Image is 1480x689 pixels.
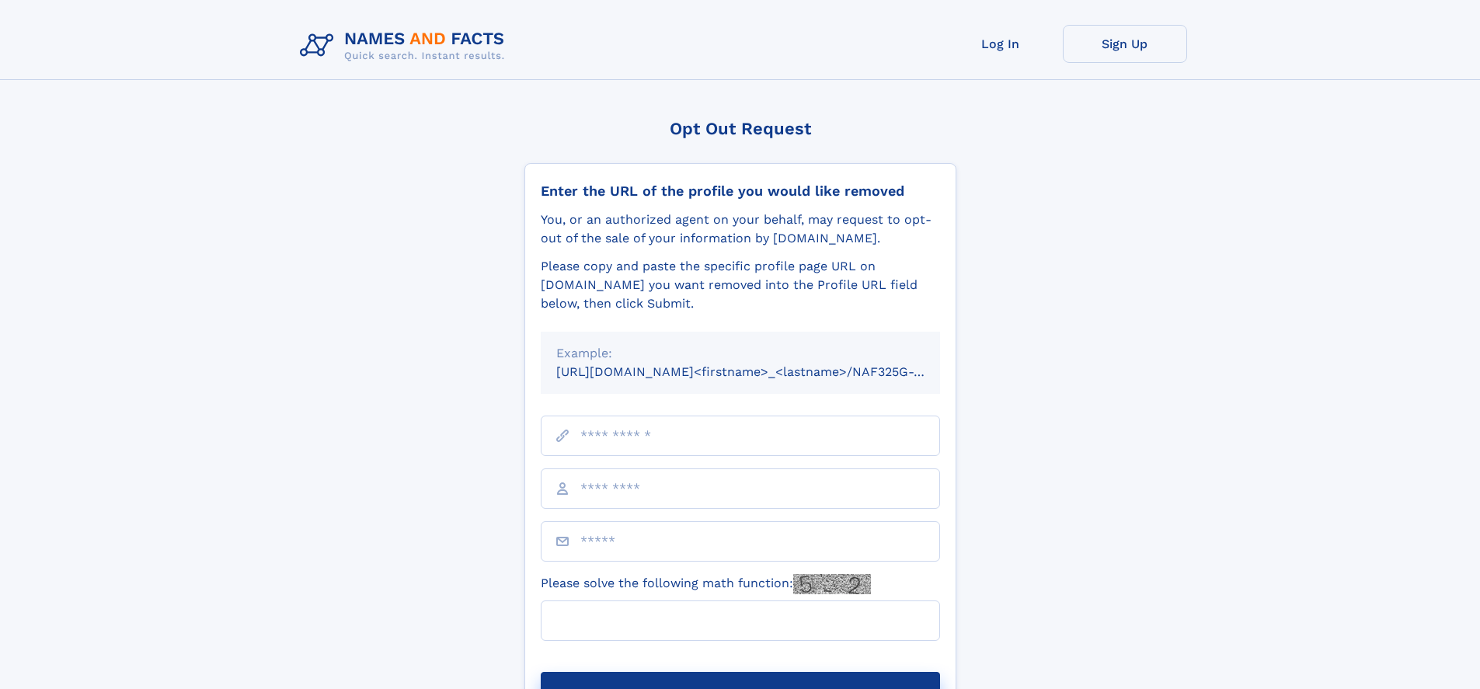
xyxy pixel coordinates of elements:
[556,364,970,379] small: [URL][DOMAIN_NAME]<firstname>_<lastname>/NAF325G-xxxxxxxx
[541,183,940,200] div: Enter the URL of the profile you would like removed
[938,25,1063,63] a: Log In
[541,211,940,248] div: You, or an authorized agent on your behalf, may request to opt-out of the sale of your informatio...
[556,344,925,363] div: Example:
[524,119,956,138] div: Opt Out Request
[541,257,940,313] div: Please copy and paste the specific profile page URL on [DOMAIN_NAME] you want removed into the Pr...
[1063,25,1187,63] a: Sign Up
[294,25,517,67] img: Logo Names and Facts
[541,574,871,594] label: Please solve the following math function:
